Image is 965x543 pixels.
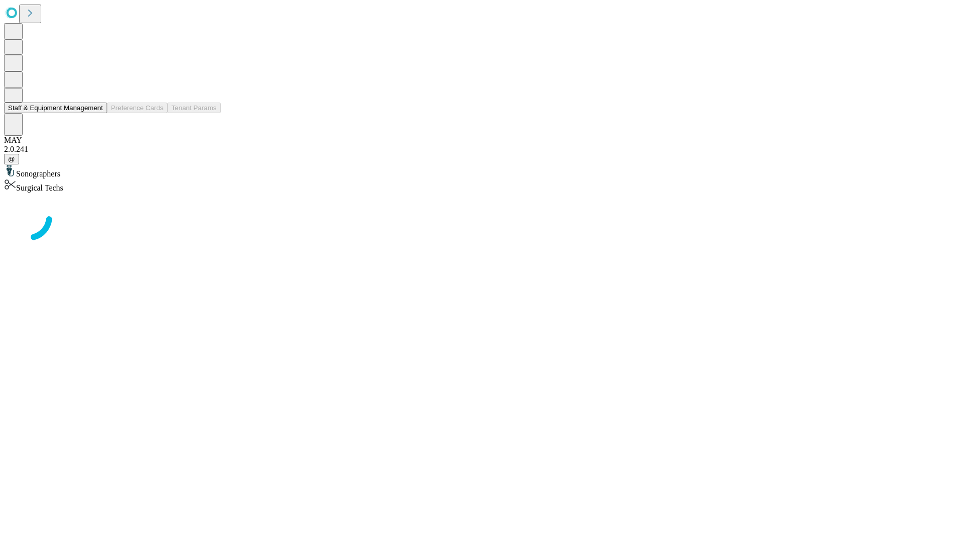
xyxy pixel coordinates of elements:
[4,164,961,178] div: Sonographers
[4,178,961,193] div: Surgical Techs
[4,136,961,145] div: MAY
[4,145,961,154] div: 2.0.241
[167,103,221,113] button: Tenant Params
[4,103,107,113] button: Staff & Equipment Management
[4,154,19,164] button: @
[8,155,15,163] span: @
[107,103,167,113] button: Preference Cards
